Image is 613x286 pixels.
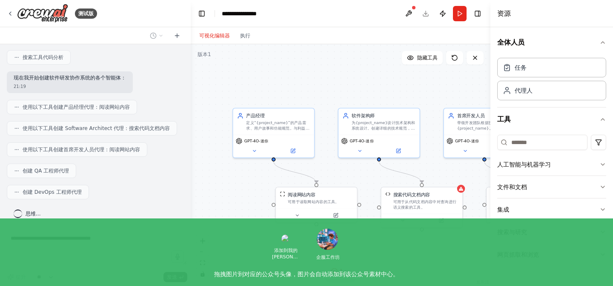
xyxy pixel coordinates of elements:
[246,121,309,146] font: 定义“{project_name}”的产品需求、用户故事和功能规范。与利益相关者协作，确保产品与市场契合，并根据业务价值和用户需求确定开发路线图的优先级。
[385,191,390,196] img: CodeDocs搜索工具
[232,108,315,158] div: 产品经理定义“{project_name}”的产品需求、用户故事和功能规范。与利益相关者协作，确保产品与市场契合，并根据业务价值和用户需求确定开发路线图的优先级。GPT-4O-迷你
[244,139,268,144] font: GPT-4O-迷你
[17,4,68,23] img: 标识
[146,31,167,41] button: 切换到上一个聊天
[317,212,354,220] button: 在侧面板中打开
[23,125,170,131] font: 使用以下工具创建 Software Architect 代理：搜索代码文档内容
[274,147,311,155] button: 在侧面板中打开
[199,33,230,39] font: 可视化编辑器
[352,113,375,118] font: 软件架构师
[497,108,606,131] button: 工具
[380,147,417,155] button: 在侧面板中打开
[78,11,94,17] font: 测试版
[198,51,208,57] font: 版本
[455,139,479,144] font: GPT-4O-迷你
[23,104,130,110] font: 使用以下工具创建产品经理代理：阅读网站内容
[338,108,420,158] div: 软件架构师为{project_name}设计技术架构和系统设计。创建详细的技术规范，定义技术栈，并确保软件系统的可扩展性、安全性和可维护性。GPT-4O-迷你
[497,198,606,221] button: 集成
[376,161,425,183] g: Edge from 90e6ea64-af15-4940-b787-e3175ec1b743 to cb10772c-2b8f-4a50-82c3-34c617618cf6
[481,161,530,183] g: Edge from f2e27175-ac44-44e0-95a5-24aad9b22bc9 to edb6c334-c735-4d0e-acb0-a27bc5d69921
[26,211,40,217] font: 思维...
[497,115,511,123] font: 工具
[23,147,140,153] font: 使用以下工具创建首席开发人员代理：阅读网站内容
[485,147,522,155] button: 在侧面板中打开
[208,51,211,57] font: 1
[497,153,606,176] button: 人工智能与机器学习
[497,38,524,46] font: 全体人员
[240,33,250,39] font: 执行
[288,200,339,204] font: 可用于读取网站内容的工具。
[196,8,208,20] button: 隐藏左侧边栏
[222,9,266,18] nav: 面包屑
[515,87,533,94] font: 代理人
[402,51,443,65] button: 隐藏工具
[497,176,606,198] button: 文件和文档
[497,54,606,107] div: 全体人员
[246,113,264,118] font: 产品经理
[472,8,484,20] button: 隐藏右侧边栏
[270,161,320,183] g: Edge from 88626396-4346-4418-8774-18274b355d88 to 7dfe6771-ad65-48ef-ac60-51b0b4fe2e5e
[23,168,69,174] font: 创建 QA 工程师代理
[497,31,606,54] button: 全体人员
[497,131,606,273] div: 工具
[497,9,511,17] font: 资源
[497,161,551,168] font: 人工智能与机器学习
[393,192,430,197] font: 搜索代码文档内容
[457,121,521,146] font: 带领开发团队根据技术规范实施{project_name}。确保代码质量，进行代码审查，并协调团队成员的开发工作，同时遵循最佳实践和编码标准。
[23,189,82,195] font: 创建 DevOps 工程师代理
[497,184,527,190] font: 文件和文档
[381,187,463,228] div: CodeDocs搜索工具搜索代码文档内容可用于从代码文档内容中对查询进行语义搜索的工具。
[497,206,509,213] font: 集成
[352,121,415,141] font: 为{project_name}设计技术架构和系统设计。创建详细的技术规范，定义技术栈，并确保软件系统的可扩展性、安全性和可维护性。
[275,187,358,222] div: ScrapeWebsiteTool阅读网站内容可用于读取网站内容的工具。
[288,192,315,197] font: 阅读网站内容
[393,200,457,210] font: 可用于从代码文档内容中对查询进行语义搜索的工具。
[515,64,527,71] font: 任务
[23,54,63,60] font: 搜索工具代码分析
[14,75,126,81] font: 现在我开始创建软件研发协作系统的各个智能体：
[443,108,525,158] div: 首席开发人员带领开发团队根据技术规范实施{project_name}。确保代码质量，进行代码审查，并协调团队成员的开发工作，同时遵循最佳实践和编码标准。GPT-4O-迷你
[349,139,373,144] font: GPT-4O-迷你
[417,55,438,61] font: 隐藏工具
[457,113,485,118] font: 首席开发人员
[170,31,184,41] button: 开始新聊天
[422,217,459,225] button: 在侧面板中打开
[280,191,285,196] img: ScrapeWebsiteTool
[14,84,26,89] font: 21:19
